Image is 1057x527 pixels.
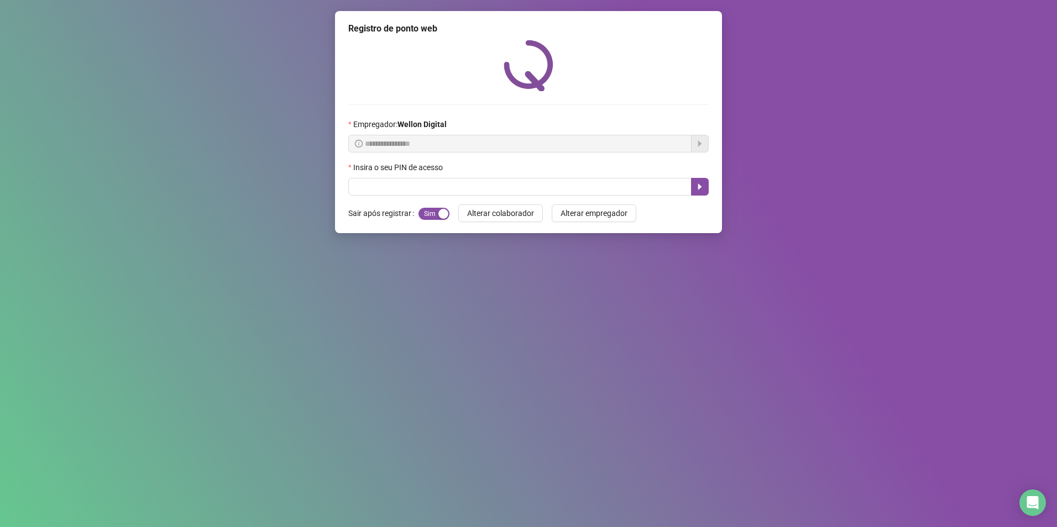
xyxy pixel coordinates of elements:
span: Alterar colaborador [467,207,534,219]
span: Empregador : [353,118,447,130]
div: Registro de ponto web [348,22,709,35]
img: QRPoint [504,40,553,91]
span: info-circle [355,140,363,147]
label: Insira o seu PIN de acesso [348,161,450,173]
div: Open Intercom Messenger [1019,489,1046,516]
span: Alterar empregador [561,207,627,219]
span: caret-right [695,182,704,191]
label: Sair após registrar [348,204,418,222]
strong: Wellon Digital [397,120,447,129]
button: Alterar colaborador [458,204,543,222]
button: Alterar empregador [552,204,636,222]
